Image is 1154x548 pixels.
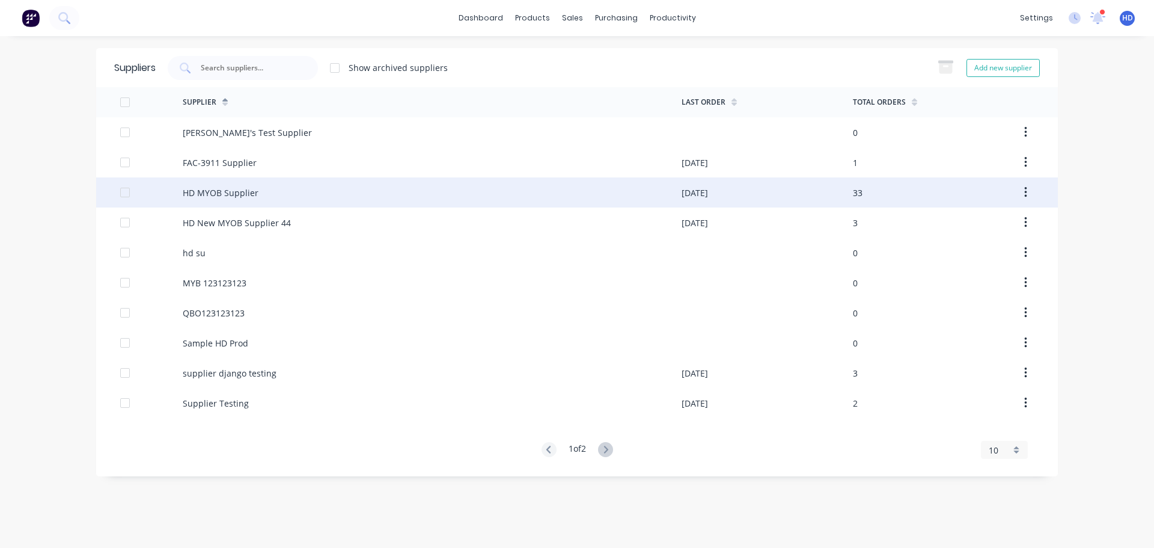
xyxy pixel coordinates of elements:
div: [DATE] [682,397,708,410]
div: 3 [853,367,858,380]
div: [DATE] [682,156,708,169]
button: Add new supplier [966,59,1040,77]
a: dashboard [453,9,509,27]
div: Show archived suppliers [349,61,448,74]
div: HD New MYOB Supplier 44 [183,217,291,229]
div: supplier django testing [183,367,276,380]
div: Last Order [682,97,725,108]
div: sales [556,9,589,27]
div: 0 [853,126,858,139]
input: Search suppliers... [200,62,299,74]
div: products [509,9,556,27]
div: 33 [853,186,862,199]
div: 1 [853,156,858,169]
div: 0 [853,277,858,289]
div: settings [1014,9,1059,27]
span: 10 [989,444,998,457]
div: Supplier Testing [183,397,249,410]
div: Suppliers [114,61,156,75]
div: 0 [853,337,858,349]
div: 0 [853,247,858,259]
div: hd su [183,247,206,259]
div: FAC-3911 Supplier [183,156,257,169]
div: 0 [853,307,858,319]
div: productivity [644,9,702,27]
div: QBO123123123 [183,307,245,319]
div: Sample HD Prod [183,337,248,349]
div: [DATE] [682,186,708,199]
div: HD MYOB Supplier [183,186,258,199]
div: 3 [853,217,858,229]
div: purchasing [589,9,644,27]
div: [PERSON_NAME]'s Test Supplier [183,126,312,139]
div: [DATE] [682,367,708,380]
div: 1 of 2 [569,442,586,458]
div: 2 [853,397,858,410]
div: [DATE] [682,217,708,229]
div: MYB 123123123 [183,277,246,289]
span: HD [1122,13,1133,23]
div: Supplier [183,97,216,108]
img: Factory [22,9,40,27]
div: Total Orders [853,97,906,108]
